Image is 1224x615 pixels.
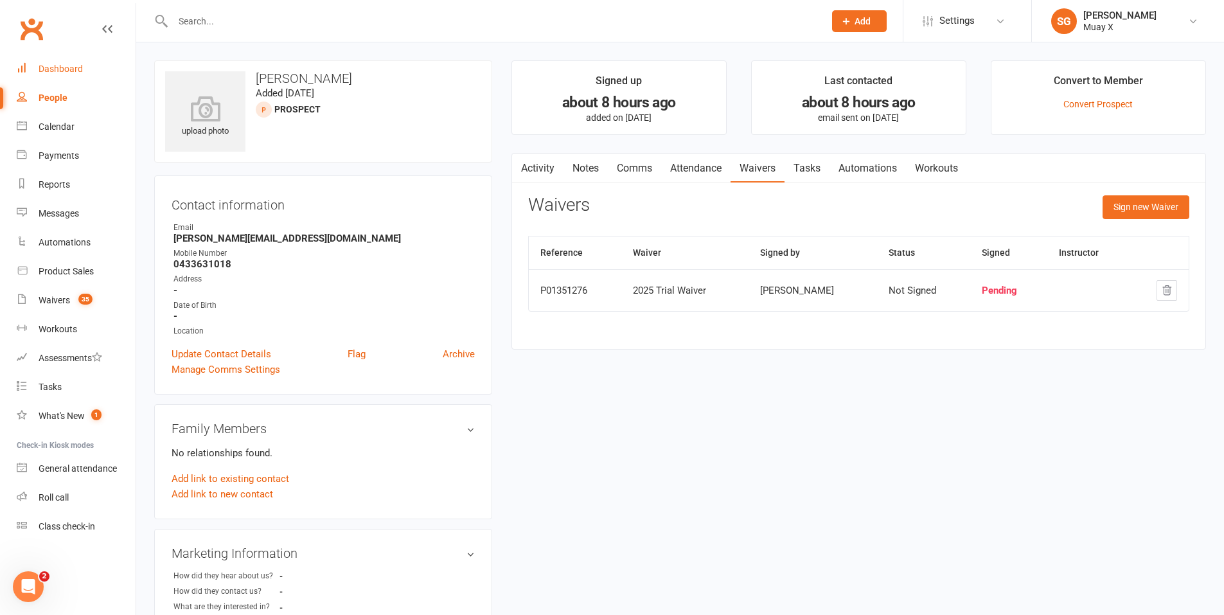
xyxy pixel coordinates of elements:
th: Waiver [621,236,749,269]
div: Location [173,325,475,337]
div: Last contacted [824,73,892,96]
strong: - [173,310,475,322]
div: Not Signed [889,285,959,296]
span: 35 [78,294,93,305]
th: Instructor [1047,236,1131,269]
div: Product Sales [39,266,94,276]
p: No relationships found. [172,445,475,461]
a: Waivers 35 [17,286,136,315]
a: Assessments [17,344,136,373]
a: Calendar [17,112,136,141]
a: Activity [512,154,563,183]
div: General attendance [39,463,117,474]
a: Notes [563,154,608,183]
a: Messages [17,199,136,228]
strong: [PERSON_NAME][EMAIL_ADDRESS][DOMAIN_NAME] [173,233,475,244]
div: upload photo [165,96,245,138]
a: Dashboard [17,55,136,84]
button: Add [832,10,887,32]
div: SG [1051,8,1077,34]
div: Payments [39,150,79,161]
time: Added [DATE] [256,87,314,99]
a: What's New1 [17,402,136,431]
a: Comms [608,154,661,183]
div: [PERSON_NAME] [1083,10,1157,21]
span: Add [855,16,871,26]
div: Class check-in [39,521,95,531]
th: Signed [970,236,1047,269]
a: Manage Comms Settings [172,362,280,377]
div: Mobile Number [173,247,475,260]
p: email sent on [DATE] [763,112,954,123]
div: Waivers [39,295,70,305]
a: General attendance kiosk mode [17,454,136,483]
iframe: Intercom live chat [13,571,44,602]
th: Signed by [749,236,877,269]
strong: - [173,285,475,296]
input: Search... [169,12,815,30]
a: Automations [17,228,136,257]
a: Product Sales [17,257,136,286]
button: Sign new Waiver [1103,195,1189,218]
span: 2 [39,571,49,582]
h3: Family Members [172,422,475,436]
div: Calendar [39,121,75,132]
h3: [PERSON_NAME] [165,71,481,85]
div: How did they contact us? [173,585,279,598]
a: Roll call [17,483,136,512]
a: Workouts [17,315,136,344]
div: What's New [39,411,85,421]
strong: - [279,587,353,596]
div: What are they interested in? [173,601,279,613]
div: 2025 Trial Waiver [633,285,737,296]
a: Update Contact Details [172,346,271,362]
a: Attendance [661,154,731,183]
th: Reference [529,236,621,269]
a: Convert Prospect [1063,99,1133,109]
div: P01351276 [540,285,610,296]
div: Messages [39,208,79,218]
div: Signed up [596,73,642,96]
div: Automations [39,237,91,247]
div: Reports [39,179,70,190]
div: Convert to Member [1054,73,1143,96]
th: Status [877,236,970,269]
div: Pending [982,285,1036,296]
a: Waivers [731,154,785,183]
a: Archive [443,346,475,362]
a: People [17,84,136,112]
div: Date of Birth [173,299,475,312]
p: added on [DATE] [524,112,714,123]
a: Workouts [906,154,967,183]
div: [PERSON_NAME] [760,285,865,296]
div: How did they hear about us? [173,570,279,582]
a: Add link to new contact [172,486,273,502]
span: Settings [939,6,975,35]
a: Tasks [17,373,136,402]
a: Automations [829,154,906,183]
a: Reports [17,170,136,199]
strong: 0433631018 [173,258,475,270]
div: Dashboard [39,64,83,74]
strong: - [279,571,353,581]
a: Class kiosk mode [17,512,136,541]
div: Muay X [1083,21,1157,33]
div: about 8 hours ago [524,96,714,109]
div: People [39,93,67,103]
a: Payments [17,141,136,170]
div: Address [173,273,475,285]
div: Roll call [39,492,69,503]
div: about 8 hours ago [763,96,954,109]
strong: - [279,603,353,612]
h3: Contact information [172,193,475,212]
h3: Waivers [528,195,590,215]
a: Flag [348,346,366,362]
div: Tasks [39,382,62,392]
snap: prospect [274,104,321,114]
div: Assessments [39,353,102,363]
a: Add link to existing contact [172,471,289,486]
span: 1 [91,409,102,420]
h3: Marketing Information [172,546,475,560]
div: Workouts [39,324,77,334]
div: Email [173,222,475,234]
